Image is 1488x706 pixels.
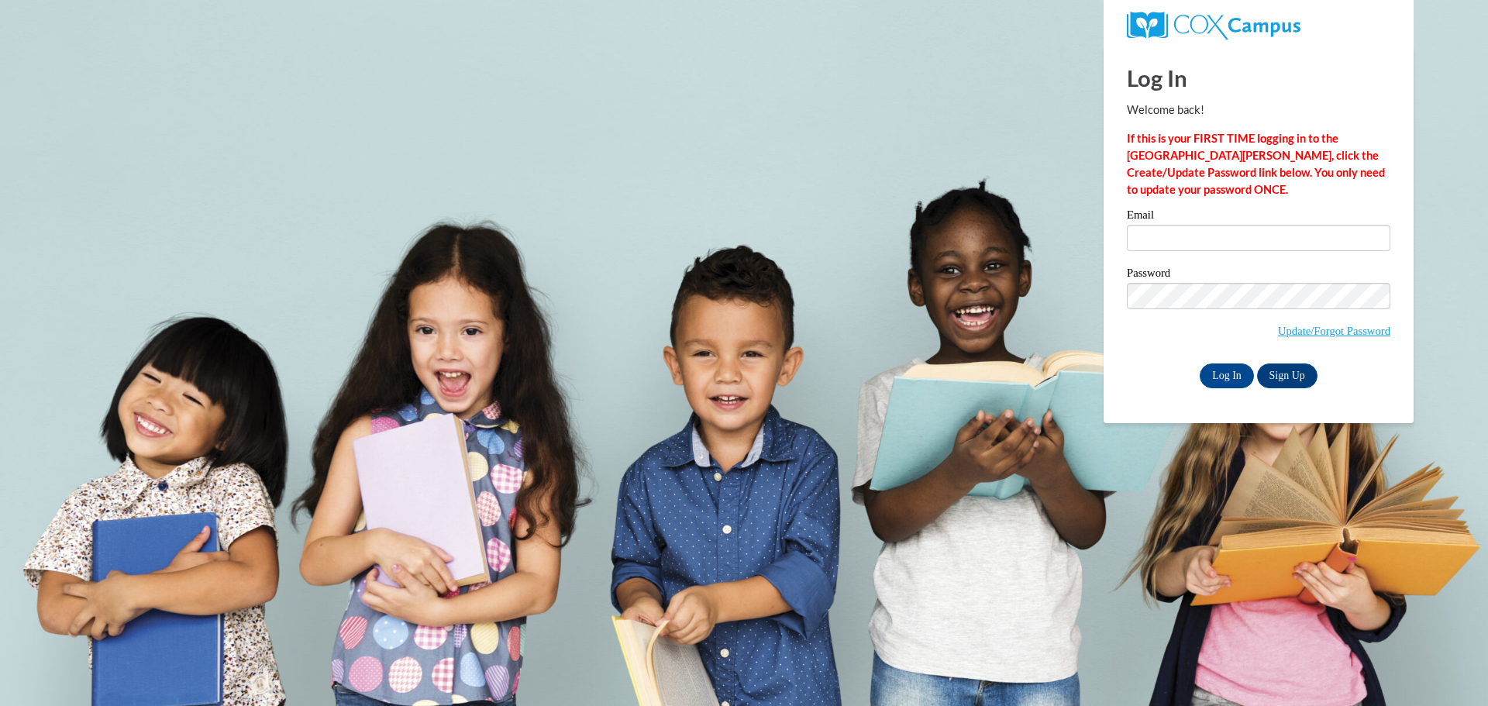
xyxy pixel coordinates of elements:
p: Welcome back! [1127,102,1390,119]
label: Password [1127,267,1390,283]
img: COX Campus [1127,12,1300,40]
a: Update/Forgot Password [1278,325,1390,337]
a: Sign Up [1257,363,1317,388]
strong: If this is your FIRST TIME logging in to the [GEOGRAPHIC_DATA][PERSON_NAME], click the Create/Upd... [1127,132,1385,196]
h1: Log In [1127,62,1390,94]
a: COX Campus [1127,12,1390,40]
label: Email [1127,209,1390,225]
input: Log In [1200,363,1254,388]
